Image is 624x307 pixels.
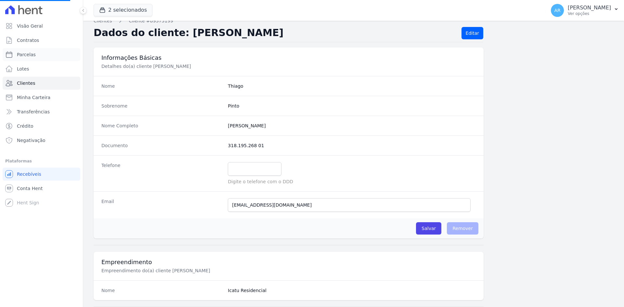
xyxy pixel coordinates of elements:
p: Ver opções [568,11,611,16]
p: Empreendimento do(a) cliente [PERSON_NAME] [101,267,320,274]
button: AR [PERSON_NAME] Ver opções [546,1,624,19]
h2: Dados do cliente: [PERSON_NAME] [94,27,456,39]
span: Lotes [17,66,29,72]
a: Recebíveis [3,168,80,181]
a: Clientes [3,77,80,90]
span: Conta Hent [17,185,43,192]
dd: Pinto [228,103,476,109]
a: Conta Hent [3,182,80,195]
span: Visão Geral [17,23,43,29]
dt: Sobrenome [101,103,223,109]
span: Transferências [17,109,50,115]
dd: Icatu Residencial [228,287,476,294]
dt: Nome [101,83,223,89]
span: Parcelas [17,51,36,58]
a: Parcelas [3,48,80,61]
dt: Telefone [101,162,223,185]
span: Negativação [17,137,45,144]
p: Digite o telefone com o DDD [228,178,476,185]
h3: Informações Básicas [101,54,476,62]
span: Contratos [17,37,39,44]
button: 2 selecionados [94,4,152,16]
span: Remover [447,222,478,235]
p: Detalhes do(a) cliente [PERSON_NAME] [101,63,320,70]
a: Crédito [3,120,80,133]
a: Visão Geral [3,19,80,32]
a: Negativação [3,134,80,147]
a: Lotes [3,62,80,75]
dt: Nome Completo [101,122,223,129]
dt: Email [101,198,223,212]
dt: Nome [101,287,223,294]
dd: 318.195.268 01 [228,142,476,149]
input: Salvar [416,222,441,235]
dt: Documento [101,142,223,149]
a: Editar [461,27,483,39]
span: Crédito [17,123,33,129]
div: Plataformas [5,157,78,165]
h3: Empreendimento [101,258,476,266]
dd: Thiago [228,83,476,89]
dd: [PERSON_NAME] [228,122,476,129]
a: Contratos [3,34,80,47]
span: AR [554,8,560,13]
span: Clientes [17,80,35,86]
a: Minha Carteira [3,91,80,104]
span: Minha Carteira [17,94,50,101]
span: Recebíveis [17,171,41,177]
a: Transferências [3,105,80,118]
p: [PERSON_NAME] [568,5,611,11]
